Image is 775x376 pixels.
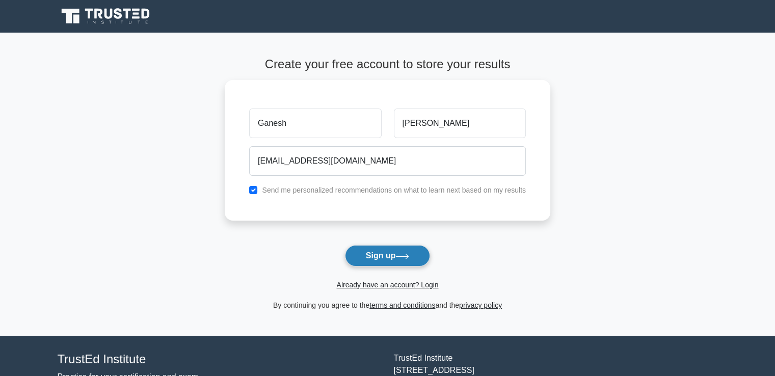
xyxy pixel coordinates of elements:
input: Last name [394,109,526,138]
h4: Create your free account to store your results [225,57,550,72]
a: privacy policy [459,301,502,309]
div: By continuing you agree to the and the [219,299,556,311]
button: Sign up [345,245,431,266]
label: Send me personalized recommendations on what to learn next based on my results [262,186,526,194]
a: terms and conditions [369,301,435,309]
input: Email [249,146,526,176]
a: Already have an account? Login [336,281,438,289]
h4: TrustEd Institute [58,352,382,367]
input: First name [249,109,381,138]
